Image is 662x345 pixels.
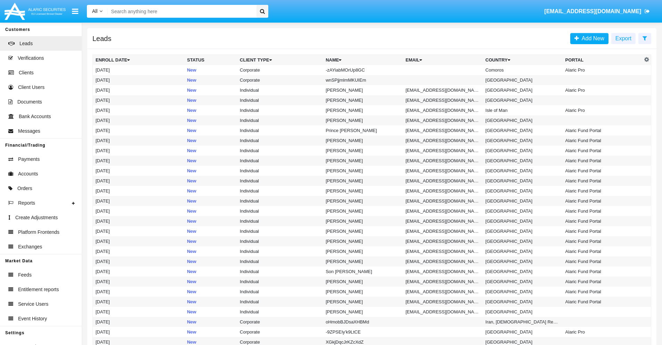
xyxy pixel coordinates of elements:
[184,105,237,115] td: New
[323,226,403,236] td: [PERSON_NAME]
[93,307,185,317] td: [DATE]
[323,115,403,125] td: [PERSON_NAME]
[563,176,643,186] td: Alaric Fund Portal
[17,98,42,106] span: Documents
[237,297,323,307] td: Individual
[403,246,483,256] td: [EMAIL_ADDRESS][DOMAIN_NAME]
[93,176,185,186] td: [DATE]
[483,115,563,125] td: [GEOGRAPHIC_DATA]
[403,196,483,206] td: [EMAIL_ADDRESS][DOMAIN_NAME]
[18,286,59,293] span: Entitlement reports
[323,246,403,256] td: [PERSON_NAME]
[323,327,403,337] td: -9ZPSEIy'k9LtCE
[184,246,237,256] td: New
[184,75,237,85] td: New
[237,146,323,156] td: Individual
[19,113,51,120] span: Bank Accounts
[93,256,185,266] td: [DATE]
[483,166,563,176] td: [GEOGRAPHIC_DATA]
[483,196,563,206] td: [GEOGRAPHIC_DATA]
[323,307,403,317] td: [PERSON_NAME]
[563,206,643,216] td: Alaric Fund Portal
[323,105,403,115] td: [PERSON_NAME]
[483,176,563,186] td: [GEOGRAPHIC_DATA]
[323,206,403,216] td: [PERSON_NAME]
[237,85,323,95] td: Individual
[483,146,563,156] td: [GEOGRAPHIC_DATA]
[403,95,483,105] td: [EMAIL_ADDRESS][DOMAIN_NAME]
[403,266,483,277] td: [EMAIL_ADDRESS][DOMAIN_NAME]
[563,156,643,166] td: Alaric Fund Portal
[93,55,185,65] th: Enroll Date
[184,65,237,75] td: New
[93,85,185,95] td: [DATE]
[93,135,185,146] td: [DATE]
[18,301,48,308] span: Service Users
[323,317,403,327] td: oHmobBJDsaXHBMd
[403,55,483,65] th: Email
[93,196,185,206] td: [DATE]
[483,246,563,256] td: [GEOGRAPHIC_DATA]
[18,170,38,178] span: Accounts
[403,135,483,146] td: [EMAIL_ADDRESS][DOMAIN_NAME]
[184,236,237,246] td: New
[93,115,185,125] td: [DATE]
[403,85,483,95] td: [EMAIL_ADDRESS][DOMAIN_NAME]
[403,206,483,216] td: [EMAIL_ADDRESS][DOMAIN_NAME]
[563,166,643,176] td: Alaric Fund Portal
[483,236,563,246] td: [GEOGRAPHIC_DATA]
[184,287,237,297] td: New
[323,196,403,206] td: [PERSON_NAME]
[237,135,323,146] td: Individual
[323,287,403,297] td: [PERSON_NAME]
[483,186,563,196] td: [GEOGRAPHIC_DATA]
[563,216,643,226] td: Alaric Fund Portal
[93,226,185,236] td: [DATE]
[323,146,403,156] td: [PERSON_NAME]
[403,176,483,186] td: [EMAIL_ADDRESS][DOMAIN_NAME]
[237,266,323,277] td: Individual
[93,105,185,115] td: [DATE]
[18,156,40,163] span: Payments
[403,256,483,266] td: [EMAIL_ADDRESS][DOMAIN_NAME]
[17,185,32,192] span: Orders
[483,156,563,166] td: [GEOGRAPHIC_DATA]
[184,55,237,65] th: Status
[92,8,98,14] span: All
[570,33,608,44] a: Add New
[184,196,237,206] td: New
[323,216,403,226] td: [PERSON_NAME]
[18,55,44,62] span: Verifications
[579,35,604,41] span: Add New
[93,65,185,75] td: [DATE]
[184,166,237,176] td: New
[403,115,483,125] td: [EMAIL_ADDRESS][DOMAIN_NAME]
[237,206,323,216] td: Individual
[18,84,44,91] span: Client Users
[93,327,185,337] td: [DATE]
[93,75,185,85] td: [DATE]
[483,266,563,277] td: [GEOGRAPHIC_DATA]
[563,256,643,266] td: Alaric Fund Portal
[237,246,323,256] td: Individual
[323,266,403,277] td: Son [PERSON_NAME]
[92,36,112,41] h5: Leads
[184,266,237,277] td: New
[93,186,185,196] td: [DATE]
[93,166,185,176] td: [DATE]
[93,216,185,226] td: [DATE]
[483,277,563,287] td: [GEOGRAPHIC_DATA]
[237,105,323,115] td: Individual
[403,307,483,317] td: [EMAIL_ADDRESS][DOMAIN_NAME]
[237,307,323,317] td: Individual
[184,85,237,95] td: New
[93,146,185,156] td: [DATE]
[323,166,403,176] td: [PERSON_NAME]
[237,317,323,327] td: Corporate
[563,146,643,156] td: Alaric Fund Portal
[563,55,643,65] th: Portal
[184,226,237,236] td: New
[563,186,643,196] td: Alaric Fund Portal
[19,69,34,76] span: Clients
[403,216,483,226] td: [EMAIL_ADDRESS][DOMAIN_NAME]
